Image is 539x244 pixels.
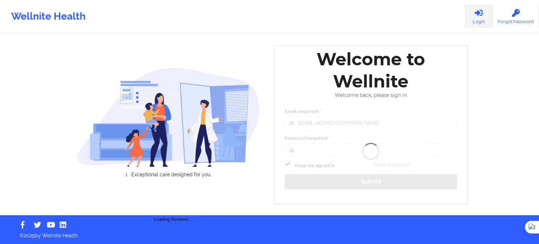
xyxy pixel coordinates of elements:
li: Exceptional care designed for you. [83,172,260,177]
div: Loading Reviews... [77,189,270,223]
img: wellnite-auth-hero_200.c722682e.png [77,67,260,167]
a: Login [465,5,492,28]
p: © 2025 by Wellnite Health [15,227,524,239]
a: Forgot Password [492,5,539,28]
div: Welcome to Wellnite [280,48,462,92]
div: Welcome back, please sign in [280,92,462,98]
